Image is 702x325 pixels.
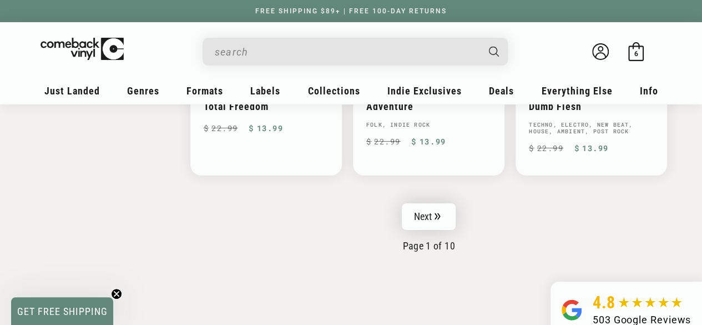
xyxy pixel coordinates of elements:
a: FREE SHIPPING $89+ | FREE 100-DAY RETURNS [244,7,458,15]
span: Info [640,85,658,97]
span: 4.8 [593,293,615,312]
button: Close teaser [111,288,122,299]
img: star5.svg [618,297,682,308]
span: Indie Exclusives [387,85,462,97]
span: Formats [186,85,223,97]
div: GET FREE SHIPPINGClose teaser [11,297,113,325]
span: Deals [489,85,514,97]
span: Genres [127,85,159,97]
div: Search [203,38,508,66]
nav: Pagination [190,203,668,252]
span: GET FREE SHIPPING [17,306,108,317]
span: Everything Else [541,85,612,97]
a: Dumb Flesh [529,101,654,112]
p: Page 1 of 10 [190,240,668,252]
input: When autocomplete results are available use up and down arrows to review and enter to select [215,41,478,63]
button: Search [479,38,509,66]
a: Total Freedom [204,101,329,112]
span: 6 [634,50,638,58]
span: Collections [308,85,360,97]
a: Next [402,203,456,230]
span: Labels [250,85,280,97]
a: Adventure [366,101,491,112]
span: Just Landed [44,85,100,97]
